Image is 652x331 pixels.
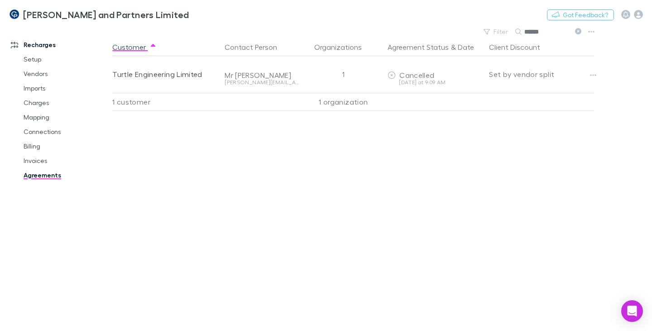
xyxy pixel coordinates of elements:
[225,80,299,85] div: [PERSON_NAME][EMAIL_ADDRESS][DOMAIN_NAME]
[388,38,482,56] div: &
[489,38,551,56] button: Client Discount
[399,71,434,79] span: Cancelled
[14,125,117,139] a: Connections
[225,38,288,56] button: Contact Person
[14,154,117,168] a: Invoices
[14,81,117,96] a: Imports
[9,9,19,20] img: Coates and Partners Limited's Logo
[489,56,594,92] div: Set by vendor split
[458,38,474,56] button: Date
[14,110,117,125] a: Mapping
[621,300,643,322] div: Open Intercom Messenger
[23,9,189,20] h3: [PERSON_NAME] and Partners Limited
[14,96,117,110] a: Charges
[112,93,221,111] div: 1 customer
[14,52,117,67] a: Setup
[14,139,117,154] a: Billing
[388,38,449,56] button: Agreement Status
[14,67,117,81] a: Vendors
[112,56,217,92] div: Turtle Engineering Limited
[314,38,373,56] button: Organizations
[302,56,384,92] div: 1
[225,71,299,80] div: Mr [PERSON_NAME]
[2,38,117,52] a: Recharges
[4,4,195,25] a: [PERSON_NAME] and Partners Limited
[14,168,117,182] a: Agreements
[112,38,157,56] button: Customer
[302,93,384,111] div: 1 organization
[479,26,513,37] button: Filter
[388,80,482,85] div: [DATE] at 9:09 AM
[547,10,614,20] button: Got Feedback?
